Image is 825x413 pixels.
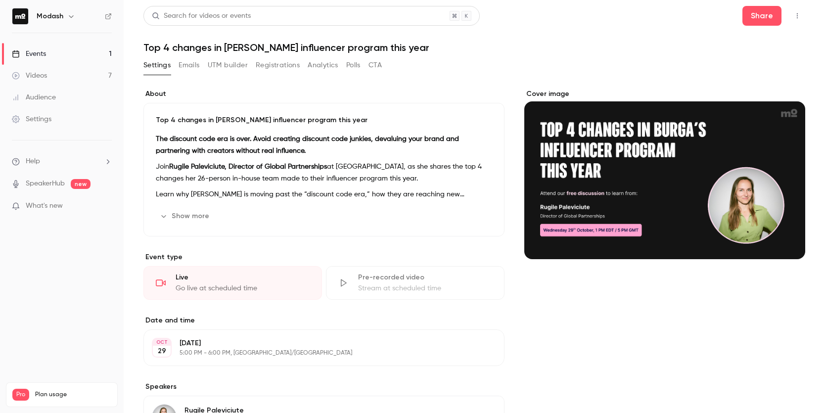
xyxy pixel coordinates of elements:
div: Settings [12,114,51,124]
p: Join at [GEOGRAPHIC_DATA], as she shares the top 4 changes her 26-person in-house team made to th... [156,161,492,184]
button: Share [742,6,781,26]
button: Settings [143,57,171,73]
p: Top 4 changes in [PERSON_NAME] influencer program this year [156,115,492,125]
div: Pre-recorded video [358,273,492,282]
p: 5:00 PM - 6:00 PM, [GEOGRAPHIC_DATA]/[GEOGRAPHIC_DATA] [180,349,452,357]
h6: Modash [37,11,63,21]
img: Modash [12,8,28,24]
span: What's new [26,201,63,211]
label: Date and time [143,316,504,325]
label: About [143,89,504,99]
label: Cover image [524,89,805,99]
span: new [71,179,91,189]
button: CTA [368,57,382,73]
span: Plan usage [35,391,111,399]
button: Show more [156,208,215,224]
button: Registrations [256,57,300,73]
div: Live [176,273,310,282]
section: Cover image [524,89,805,259]
button: Polls [346,57,361,73]
strong: The discount code era is over. Avoid creating discount code junkies, devaluing your brand and par... [156,136,459,154]
a: SpeakerHub [26,179,65,189]
p: 29 [158,346,166,356]
span: Pro [12,389,29,401]
div: Pre-recorded videoStream at scheduled time [326,266,504,300]
button: Analytics [308,57,338,73]
div: Events [12,49,46,59]
p: Learn why [PERSON_NAME] is moving past the “discount code era,” how they are reaching new audienc... [156,188,492,200]
p: [DATE] [180,338,452,348]
iframe: Noticeable Trigger [100,202,112,211]
button: UTM builder [208,57,248,73]
label: Speakers [143,382,504,392]
h1: Top 4 changes in [PERSON_NAME] influencer program this year [143,42,805,53]
div: OCT [153,339,171,346]
div: Go live at scheduled time [176,283,310,293]
div: Search for videos or events [152,11,251,21]
strong: Rugile Paleviciute, Director of Global Partnerships [169,163,327,170]
button: Emails [179,57,199,73]
div: Audience [12,92,56,102]
div: Stream at scheduled time [358,283,492,293]
div: Videos [12,71,47,81]
span: Help [26,156,40,167]
div: LiveGo live at scheduled time [143,266,322,300]
p: Event type [143,252,504,262]
li: help-dropdown-opener [12,156,112,167]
